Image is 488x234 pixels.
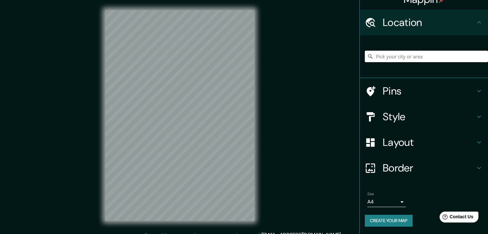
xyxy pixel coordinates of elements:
div: Style [360,104,488,130]
button: Create your map [365,215,413,227]
canvas: Map [105,10,254,221]
h4: Style [383,110,475,123]
div: Border [360,155,488,181]
h4: Layout [383,136,475,149]
h4: Location [383,16,475,29]
input: Pick your city or area [365,51,488,62]
div: A4 [367,197,406,207]
h4: Border [383,162,475,174]
div: Location [360,10,488,35]
iframe: Help widget launcher [431,209,481,227]
h4: Pins [383,85,475,97]
div: Layout [360,130,488,155]
div: Pins [360,78,488,104]
label: Size [367,191,374,197]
